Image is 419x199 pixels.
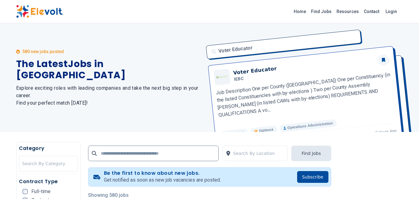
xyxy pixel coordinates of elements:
[16,58,202,81] h1: The Latest Jobs in [GEOGRAPHIC_DATA]
[382,5,401,18] a: Login
[334,7,361,16] a: Resources
[291,7,309,16] a: Home
[291,146,331,161] button: Find Jobs
[104,170,221,176] h4: Be the first to know about new jobs.
[297,171,328,183] button: Subscribe
[19,145,78,152] h5: Category
[23,189,28,194] input: Full-time
[19,178,78,185] h5: Contract Type
[309,7,334,16] a: Find Jobs
[104,176,221,184] p: Get notified as soon as new job vacancies are posted.
[22,48,64,55] p: 580 new jobs posted
[88,192,331,199] p: Showing 580 jobs
[16,5,63,18] img: Elevolt
[361,7,382,16] a: Contact
[16,84,202,107] h2: Explore exciting roles with leading companies and take the next big step in your career. Find you...
[31,189,51,194] span: Full-time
